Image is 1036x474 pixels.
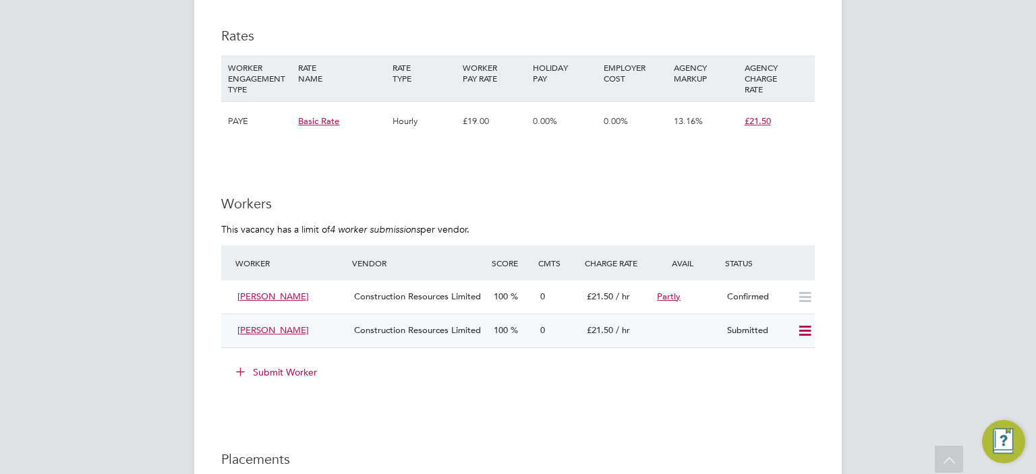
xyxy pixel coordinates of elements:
button: Submit Worker [227,361,328,383]
span: Partly [657,291,681,302]
div: Hourly [389,102,459,141]
span: / hr [616,291,630,302]
div: RATE NAME [295,55,388,90]
h3: Rates [221,27,815,45]
div: Submitted [722,320,792,342]
span: £21.50 [745,115,771,127]
span: £21.50 [587,324,613,336]
span: 100 [494,291,508,302]
div: PAYE [225,102,295,141]
span: 0 [540,291,545,302]
div: EMPLOYER COST [600,55,670,90]
div: Status [722,251,815,275]
div: AGENCY CHARGE RATE [741,55,811,101]
div: Avail [652,251,722,275]
span: 0.00% [533,115,557,127]
span: 0.00% [604,115,628,127]
div: Score [488,251,535,275]
h3: Workers [221,195,815,212]
div: RATE TYPE [389,55,459,90]
span: Basic Rate [298,115,339,127]
button: Engage Resource Center [982,420,1025,463]
div: Vendor [349,251,488,275]
div: WORKER ENGAGEMENT TYPE [225,55,295,101]
span: 0 [540,324,545,336]
div: £19.00 [459,102,529,141]
div: HOLIDAY PAY [529,55,600,90]
div: WORKER PAY RATE [459,55,529,90]
div: Cmts [535,251,581,275]
p: This vacancy has a limit of per vendor. [221,223,815,235]
em: 4 worker submissions [330,223,420,235]
span: 100 [494,324,508,336]
span: Construction Resources Limited [354,324,481,336]
span: / hr [616,324,630,336]
span: [PERSON_NAME] [237,324,309,336]
h3: Placements [221,450,815,468]
span: Construction Resources Limited [354,291,481,302]
div: Worker [232,251,349,275]
span: 13.16% [674,115,703,127]
div: AGENCY MARKUP [670,55,741,90]
div: Charge Rate [581,251,652,275]
div: Confirmed [722,286,792,308]
span: £21.50 [587,291,613,302]
span: [PERSON_NAME] [237,291,309,302]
